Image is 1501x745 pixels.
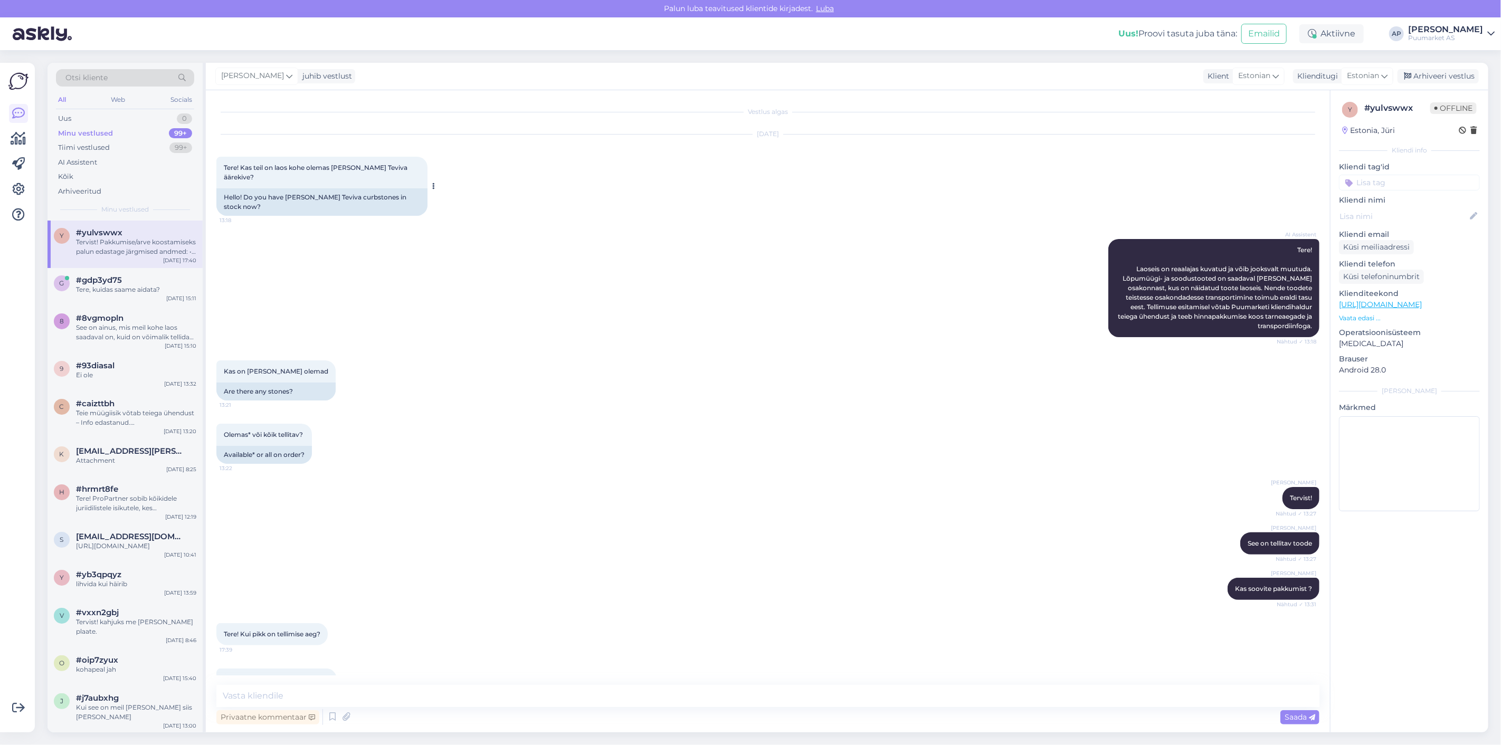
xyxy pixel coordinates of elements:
div: Puumarket AS [1408,34,1483,42]
div: [DATE] 13:20 [164,427,196,435]
div: Privaatne kommentaar [216,710,319,724]
img: Askly Logo [8,71,28,91]
span: #8vgmopln [76,313,123,323]
span: 13:18 [220,216,259,224]
div: [PERSON_NAME] [1408,25,1483,34]
div: Küsi meiliaadressi [1339,240,1414,254]
div: [DATE] [216,129,1319,139]
span: Luba [813,4,837,13]
div: # yulvswwx [1364,102,1430,114]
span: #hrmrt8fe [76,484,118,494]
span: g [60,279,64,287]
div: Attachment [76,456,196,465]
div: Kõik [58,171,73,182]
span: #oip7zyux [76,655,118,665]
a: [URL][DOMAIN_NAME] [1339,300,1422,309]
span: 9 [60,365,64,372]
div: Tiimi vestlused [58,142,110,153]
span: Nähtud ✓ 13:18 [1277,338,1316,346]
p: Brauser [1339,354,1480,365]
div: Teie müügiisik võtab teiega ühendust – Info edastanud. ([PERSON_NAME]:le) [76,408,196,427]
div: [DATE] 10:41 [164,551,196,559]
span: Kas soovite pakkumist ? [1235,585,1312,593]
div: Arhiveeri vestlus [1398,69,1479,83]
span: v [60,612,64,619]
span: Tere! Laoseis on reaalajas kuvatud ja võib jooksvalt muutuda. Lõpumüügi- ja soodustooted on saada... [1118,246,1314,330]
span: [PERSON_NAME] [1271,569,1316,577]
span: #yb3qpqyz [76,570,121,579]
div: Arhiveeritud [58,186,101,197]
span: Olemas* või kõik tellitav? [224,431,303,438]
p: Kliendi email [1339,229,1480,240]
span: Nähtud ✓ 13:27 [1276,555,1316,563]
span: Saada [1285,712,1315,722]
div: Uus [58,113,71,124]
div: Available* or all on order? [216,446,312,464]
span: o [59,659,64,667]
div: Web [109,93,128,107]
span: See on tellitav toode [1248,539,1312,547]
span: AI Assistent [1277,231,1316,238]
input: Lisa tag [1339,175,1480,190]
span: s [60,536,64,543]
span: #vxxn2gbj [76,608,119,617]
span: y [1348,106,1352,113]
div: [DATE] 15:40 [163,674,196,682]
span: y [60,232,64,240]
span: #caizttbh [76,399,115,408]
div: Küsi telefoninumbrit [1339,270,1424,284]
div: Tervist! kahjuks me [PERSON_NAME] plaate. [76,617,196,636]
span: Nähtud ✓ 13:31 [1277,600,1316,608]
span: saade@saade.ee [76,532,186,541]
div: Vestlus algas [216,107,1319,117]
span: #yulvswwx [76,228,122,237]
div: Are there any stones? [216,383,336,400]
div: juhib vestlust [298,71,352,82]
p: Klienditeekond [1339,288,1480,299]
span: y [60,574,64,581]
div: Kui see on meil [PERSON_NAME] siis [PERSON_NAME] [76,703,196,722]
div: [DATE] 15:11 [166,294,196,302]
div: [DATE] 8:46 [166,636,196,644]
div: [DATE] 17:40 [163,256,196,264]
div: AP [1389,26,1404,41]
span: Tere! Kui pikk on tellimise aeg? [224,630,320,638]
div: [DATE] 13:32 [164,380,196,388]
div: lihvida kui häirib [76,579,196,589]
div: AI Assistent [58,157,97,168]
span: Kas on [PERSON_NAME] olemad [224,367,328,375]
span: j [60,697,63,705]
span: Otsi kliente [65,72,108,83]
span: Estonian [1238,70,1270,82]
div: Tere! ProPartner sobib kõikidele juriidilistele isikutele, kes Puumarketist ostavad. Liikmed saav... [76,494,196,513]
div: Tere, kuidas saame aidata? [76,285,196,294]
span: k [60,450,64,458]
div: [DATE] 12:19 [165,513,196,521]
span: #gdp3yd75 [76,275,122,285]
span: #j7aubxhg [76,693,119,703]
div: See on ainus, mis meil kohe laos saadaval on, kuid on võimalik tellida ka lühemat mõõtu. Sel juhu... [76,323,196,342]
div: 99+ [169,142,192,153]
div: [PERSON_NAME] [1339,386,1480,396]
span: 17:39 [220,646,259,654]
div: Hello! Do you have [PERSON_NAME] Teviva curbstones in stock now? [216,188,427,216]
div: Klient [1203,71,1229,82]
p: Kliendi nimi [1339,195,1480,206]
div: Tervist! Pakkumise/arve koostamiseks palun edastage järgmised andmed: • Ettevõtte nimi (või [PERS... [76,237,196,256]
p: Kliendi telefon [1339,259,1480,270]
div: kohapeal jah [76,665,196,674]
button: Emailid [1241,24,1287,44]
span: [PERSON_NAME] [1271,479,1316,486]
div: 0 [177,113,192,124]
span: #93diasal [76,361,115,370]
div: [DATE] 15:10 [165,342,196,350]
div: Klienditugi [1293,71,1338,82]
span: [PERSON_NAME] [221,70,284,82]
div: Minu vestlused [58,128,113,139]
span: kai.vares@mail.ee [76,446,186,456]
span: [PERSON_NAME] [1271,524,1316,532]
span: Offline [1430,102,1477,114]
span: Tere! Kas teil on laos kohe olemas [PERSON_NAME] Teviva äärekive? [224,164,409,181]
div: [DATE] 13:59 [164,589,196,597]
span: Minu vestlused [101,205,149,214]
